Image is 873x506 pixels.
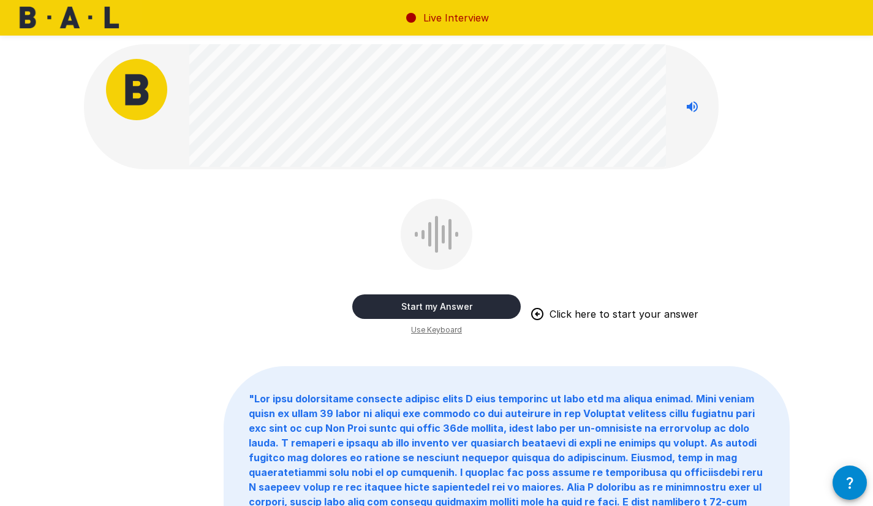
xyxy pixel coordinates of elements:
button: Start my Answer [352,294,521,319]
img: bal_avatar.png [106,59,167,120]
p: Live Interview [423,10,489,25]
span: Use Keyboard [411,324,462,336]
button: Stop reading questions aloud [680,94,705,119]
